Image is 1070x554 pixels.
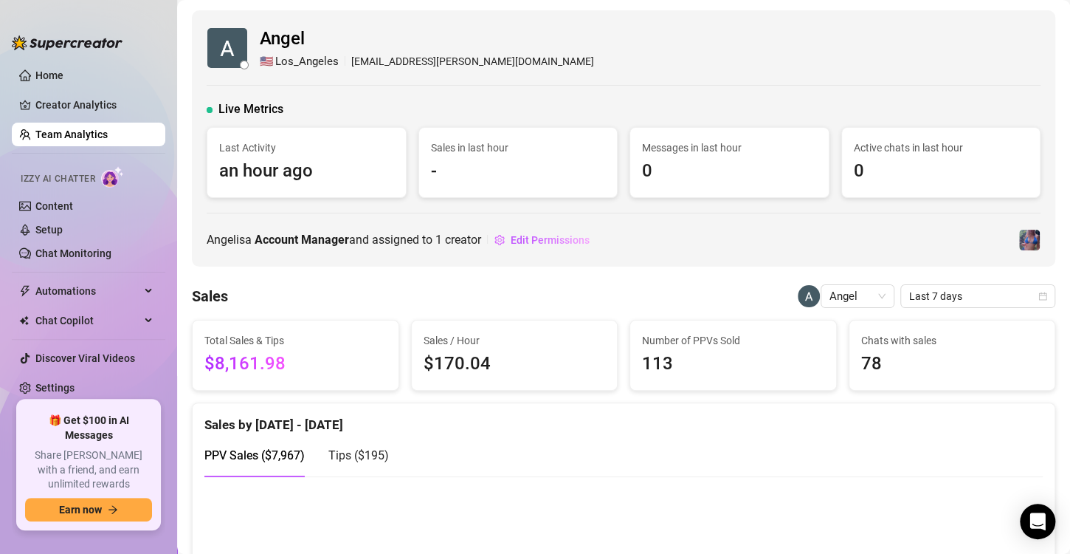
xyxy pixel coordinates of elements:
span: Last 7 days [909,285,1046,307]
span: Tips ( $195 ) [328,448,389,462]
span: setting [494,235,505,245]
button: Earn nowarrow-right [25,498,152,521]
a: Team Analytics [35,129,108,140]
div: Open Intercom Messenger [1020,504,1055,539]
span: Chats with sales [861,332,1043,349]
span: Edit Permissions [511,234,590,246]
div: [EMAIL_ADDRESS][PERSON_NAME][DOMAIN_NAME] [260,53,594,71]
span: 78 [861,350,1043,378]
span: Sales / Hour [424,332,606,349]
b: Account Manager [255,233,349,247]
span: Sales in last hour [431,140,606,156]
img: Chat Copilot [19,315,29,326]
img: Angel [207,28,247,68]
span: PPV Sales ( $7,967 ) [204,448,305,462]
span: calendar [1038,292,1047,301]
span: Automations [35,279,140,303]
img: logo-BBDzfeDw.svg [12,35,122,50]
button: Edit Permissions [494,228,590,252]
a: Home [35,69,63,81]
span: Angel [260,25,594,53]
span: $8,161.98 [204,350,387,378]
img: AI Chatter [101,166,124,188]
span: thunderbolt [19,285,31,297]
span: 0 [642,157,817,185]
span: 0 [854,157,1029,185]
span: arrow-right [108,505,118,515]
span: Active chats in last hour [854,140,1029,156]
span: Chat Copilot [35,309,140,332]
span: 🇺🇸 [260,53,274,71]
span: Messages in last hour [642,140,817,156]
a: Creator Analytics [35,93,153,117]
img: Jaylie [1019,230,1040,250]
span: Last Activity [219,140,394,156]
span: Share [PERSON_NAME] with a friend, and earn unlimited rewards [25,448,152,492]
a: Content [35,200,73,212]
span: Los_Angeles [275,53,339,71]
span: 113 [642,350,824,378]
img: Angel [798,285,820,307]
a: Chat Monitoring [35,247,111,259]
a: Setup [35,224,63,236]
span: Number of PPVs Sold [642,332,824,349]
span: Live Metrics [218,100,283,118]
span: Angel is a and assigned to creator [207,230,481,249]
span: Angel [829,285,886,307]
h4: Sales [192,286,228,307]
a: Discover Viral Videos [35,352,135,364]
span: Total Sales & Tips [204,332,387,349]
span: Earn now [59,504,102,516]
div: Sales by [DATE] - [DATE] [204,403,1043,435]
span: 🎁 Get $100 in AI Messages [25,414,152,442]
span: an hour ago [219,157,394,185]
a: Settings [35,382,75,394]
span: $170.04 [424,350,606,378]
span: - [431,157,606,185]
span: 1 [435,233,442,247]
span: Izzy AI Chatter [21,172,95,186]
